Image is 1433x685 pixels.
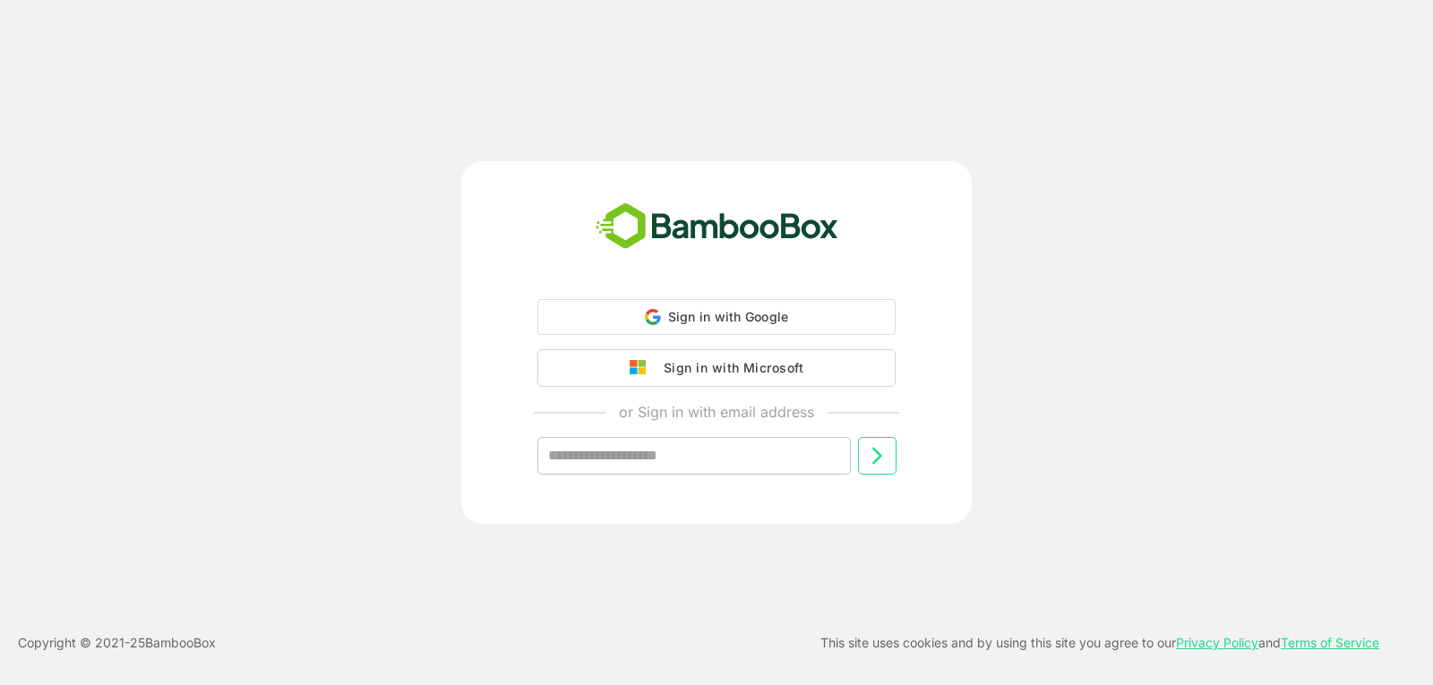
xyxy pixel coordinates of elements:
[619,401,814,423] p: or Sign in with email address
[655,356,803,380] div: Sign in with Microsoft
[630,360,655,376] img: google
[668,309,789,324] span: Sign in with Google
[586,197,848,256] img: bamboobox
[1281,635,1379,650] a: Terms of Service
[537,349,896,387] button: Sign in with Microsoft
[1176,635,1258,650] a: Privacy Policy
[18,632,216,654] p: Copyright © 2021- 25 BambooBox
[537,299,896,335] div: Sign in with Google
[820,632,1379,654] p: This site uses cookies and by using this site you agree to our and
